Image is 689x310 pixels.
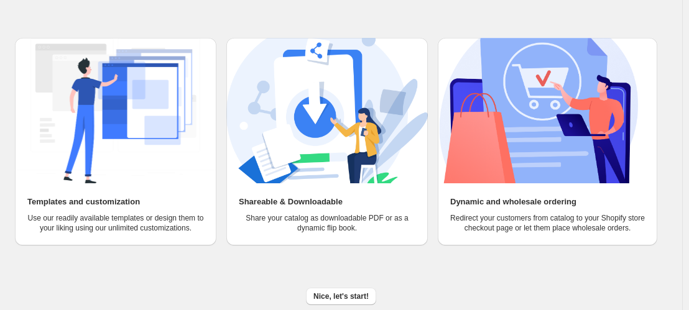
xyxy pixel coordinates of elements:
[450,196,576,208] h2: Dynamic and wholesale ordering
[15,38,216,183] img: Templates and customization
[438,38,639,183] img: Dynamic and wholesale ordering
[450,213,645,233] p: Redirect your customers from catalog to your Shopify store checkout page or let them place wholes...
[313,291,369,301] span: Nice, let's start!
[239,213,415,233] p: Share your catalog as downloadable PDF or as a dynamic flip book.
[306,288,376,305] button: Nice, let's start!
[226,38,428,183] img: Shareable & Downloadable
[239,196,343,208] h2: Shareable & Downloadable
[27,213,204,233] p: Use our readily available templates or design them to your liking using our unlimited customizati...
[27,196,140,208] h2: Templates and customization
